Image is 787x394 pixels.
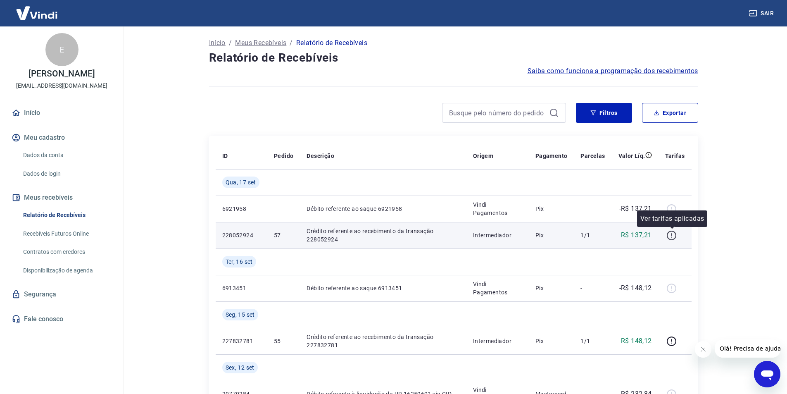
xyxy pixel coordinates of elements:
p: Intermediador [473,337,522,345]
a: Relatório de Recebíveis [20,207,114,224]
p: Pagamento [535,152,568,160]
p: Parcelas [580,152,605,160]
p: 55 [274,337,293,345]
p: [PERSON_NAME] [29,69,95,78]
p: Crédito referente ao recebimento da transação 228052924 [307,227,460,244]
button: Filtros [576,103,632,123]
div: E [45,33,78,66]
span: Qua, 17 set [226,178,256,186]
p: 6913451 [222,284,261,292]
iframe: Botão para abrir a janela de mensagens [754,361,780,387]
p: Pix [535,284,568,292]
img: Vindi [10,0,64,26]
a: Fale conosco [10,310,114,328]
button: Meu cadastro [10,129,114,147]
span: Seg, 15 set [226,310,255,319]
h4: Relatório de Recebíveis [209,50,698,66]
p: 6921958 [222,205,261,213]
p: 228052924 [222,231,261,239]
p: Crédito referente ao recebimento da transação 227832781 [307,333,460,349]
a: Dados de login [20,165,114,182]
a: Início [10,104,114,122]
a: Recebíveis Futuros Online [20,225,114,242]
p: Débito referente ao saque 6913451 [307,284,460,292]
p: Ver tarifas aplicadas [640,214,704,224]
span: Olá! Precisa de ajuda? [5,6,69,12]
a: Segurança [10,285,114,303]
p: Pedido [274,152,293,160]
p: 1/1 [580,337,605,345]
a: Dados da conta [20,147,114,164]
p: Tarifas [665,152,685,160]
button: Meus recebíveis [10,189,114,207]
p: 57 [274,231,293,239]
a: Saiba como funciona a programação dos recebimentos [528,66,698,76]
input: Busque pelo número do pedido [449,107,546,119]
iframe: Fechar mensagem [695,341,711,358]
p: 227832781 [222,337,261,345]
p: [EMAIL_ADDRESS][DOMAIN_NAME] [16,81,107,90]
p: 1/1 [580,231,605,239]
p: Vindi Pagamentos [473,201,522,217]
p: R$ 137,21 [621,230,652,240]
p: Descrição [307,152,334,160]
p: Origem [473,152,493,160]
p: Relatório de Recebíveis [296,38,367,48]
p: Pix [535,205,568,213]
p: Pix [535,337,568,345]
p: / [290,38,292,48]
a: Meus Recebíveis [235,38,286,48]
p: / [229,38,232,48]
span: Sex, 12 set [226,363,254,372]
a: Contratos com credores [20,244,114,260]
p: ID [222,152,228,160]
p: Débito referente ao saque 6921958 [307,205,460,213]
p: Intermediador [473,231,522,239]
span: Ter, 16 set [226,258,253,266]
p: - [580,205,605,213]
p: -R$ 148,12 [619,283,652,293]
a: Início [209,38,226,48]
p: R$ 148,12 [621,336,652,346]
p: Pix [535,231,568,239]
p: Vindi Pagamentos [473,280,522,296]
a: Disponibilização de agenda [20,262,114,279]
button: Sair [747,6,777,21]
p: Valor Líq. [618,152,645,160]
p: - [580,284,605,292]
p: -R$ 137,21 [619,204,652,214]
button: Exportar [642,103,698,123]
iframe: Mensagem da empresa [715,339,780,358]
